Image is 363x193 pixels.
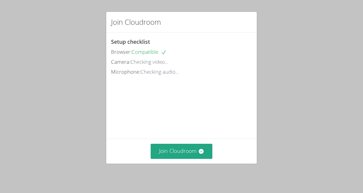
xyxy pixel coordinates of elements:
span: Microphone: [111,68,140,75]
span: Compatible [132,48,167,55]
span: Checking audio... [140,68,179,75]
span: Camera: [111,58,130,65]
button: Join Cloudroom [151,144,213,159]
span: Browser: [111,48,132,55]
span: Checking video... [130,58,168,65]
span: Setup checklist [111,38,150,45]
h2: Join Cloudroom [111,17,161,27]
